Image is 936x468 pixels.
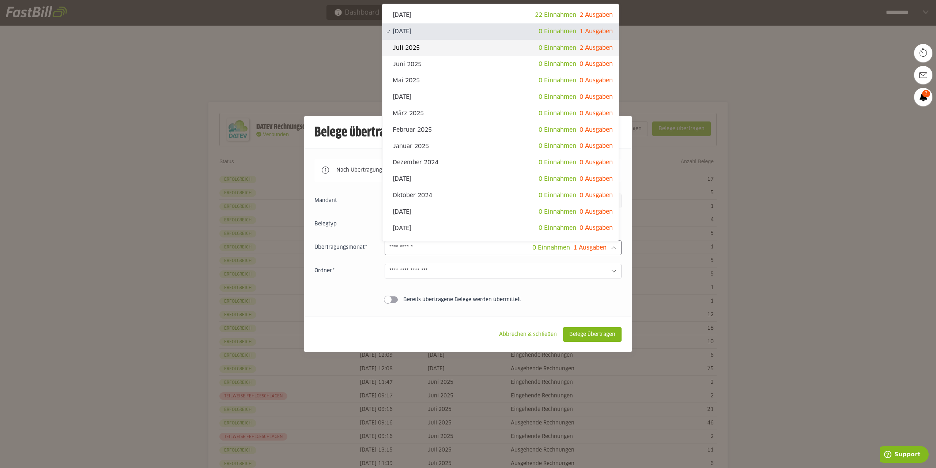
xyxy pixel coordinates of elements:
[382,56,619,72] sl-option: Juni 2025
[573,245,607,251] span: 1 Ausgaben
[580,111,613,116] span: 0 Ausgaben
[493,327,563,342] sl-button: Abbrechen & schließen
[563,327,622,342] sl-button: Belege übertragen
[382,40,619,56] sl-option: Juli 2025
[914,88,932,106] a: 3
[580,12,613,18] span: 2 Ausgaben
[539,209,576,215] span: 0 Einnahmen
[580,94,613,100] span: 0 Ausgaben
[382,187,619,204] sl-option: Oktober 2024
[382,236,619,253] sl-option: Juli 2024
[580,29,613,34] span: 1 Ausgaben
[580,127,613,133] span: 0 Ausgaben
[532,245,570,251] span: 0 Einnahmen
[314,296,622,303] sl-switch: Bereits übertragene Belege werden übermittelt
[539,192,576,198] span: 0 Einnahmen
[539,45,576,51] span: 0 Einnahmen
[382,220,619,236] sl-option: [DATE]
[539,127,576,133] span: 0 Einnahmen
[382,171,619,187] sl-option: [DATE]
[580,176,613,182] span: 0 Ausgaben
[580,160,613,165] span: 0 Ausgaben
[382,7,619,23] sl-option: [DATE]
[539,94,576,100] span: 0 Einnahmen
[539,61,576,67] span: 0 Einnahmen
[539,160,576,165] span: 0 Einnahmen
[539,29,576,34] span: 0 Einnahmen
[382,105,619,122] sl-option: März 2025
[539,78,576,83] span: 0 Einnahmen
[539,176,576,182] span: 0 Einnahmen
[580,78,613,83] span: 0 Ausgaben
[382,72,619,89] sl-option: Mai 2025
[580,209,613,215] span: 0 Ausgaben
[580,143,613,149] span: 0 Ausgaben
[382,138,619,154] sl-option: Januar 2025
[382,122,619,138] sl-option: Februar 2025
[539,225,576,231] span: 0 Einnahmen
[880,446,929,464] iframe: Öffnet ein Widget, in dem Sie weitere Informationen finden
[382,204,619,220] sl-option: [DATE]
[580,45,613,51] span: 2 Ausgaben
[382,154,619,171] sl-option: Dezember 2024
[580,225,613,231] span: 0 Ausgaben
[539,143,576,149] span: 0 Einnahmen
[580,61,613,67] span: 0 Ausgaben
[382,89,619,105] sl-option: [DATE]
[580,192,613,198] span: 0 Ausgaben
[535,12,576,18] span: 22 Einnahmen
[922,90,930,97] span: 3
[382,23,619,40] sl-option: [DATE]
[539,111,576,116] span: 0 Einnahmen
